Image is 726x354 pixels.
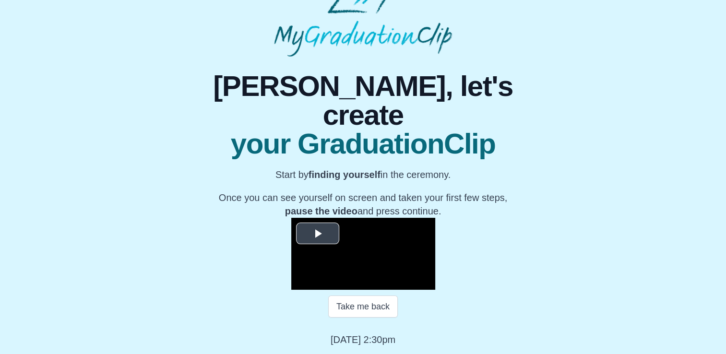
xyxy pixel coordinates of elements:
[181,130,545,158] span: your GraduationClip
[181,191,545,218] p: Once you can see yourself on screen and taken your first few steps, and press continue.
[331,333,395,346] p: [DATE] 2:30pm
[309,169,381,180] b: finding yourself
[291,218,435,290] div: Video Player
[328,295,398,318] button: Take me back
[181,72,545,130] span: [PERSON_NAME], let's create
[285,206,357,216] b: pause the video
[181,168,545,181] p: Start by in the ceremony.
[296,223,339,244] button: Play Video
